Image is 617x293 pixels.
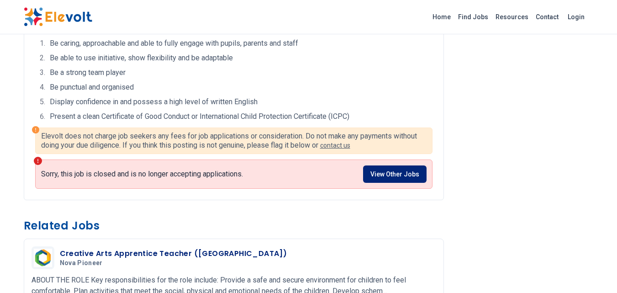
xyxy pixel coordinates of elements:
li: Be punctual and organised [47,82,432,93]
p: Sorry, this job is closed and is no longer accepting applications. [41,170,243,179]
a: View Other Jobs [363,165,427,183]
iframe: Chat Widget [571,249,617,293]
a: contact us [320,142,350,149]
a: Resources [492,10,532,24]
a: Contact [532,10,562,24]
a: Login [562,8,590,26]
img: Elevolt [24,7,92,27]
li: Be caring, approachable and able to fully engage with pupils, parents and staff [47,38,432,49]
li: Present a clean Certificate of Good Conduct or International Child Protection Certificate (ICPC) [47,111,432,122]
li: Display confidence in and possess a high level of written English [47,96,432,107]
h3: Creative Arts Apprentice Teacher ([GEOGRAPHIC_DATA]) [60,248,287,259]
span: Nova Pioneer [60,259,103,267]
a: Find Jobs [454,10,492,24]
h3: Related Jobs [24,218,444,233]
p: Elevolt does not charge job seekers any fees for job applications or consideration. Do not make a... [41,132,427,150]
img: Nova Pioneer [34,249,52,267]
li: Be a strong team player [47,67,432,78]
a: Home [429,10,454,24]
li: Be able to use initiative, show flexibility and be adaptable [47,53,432,64]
